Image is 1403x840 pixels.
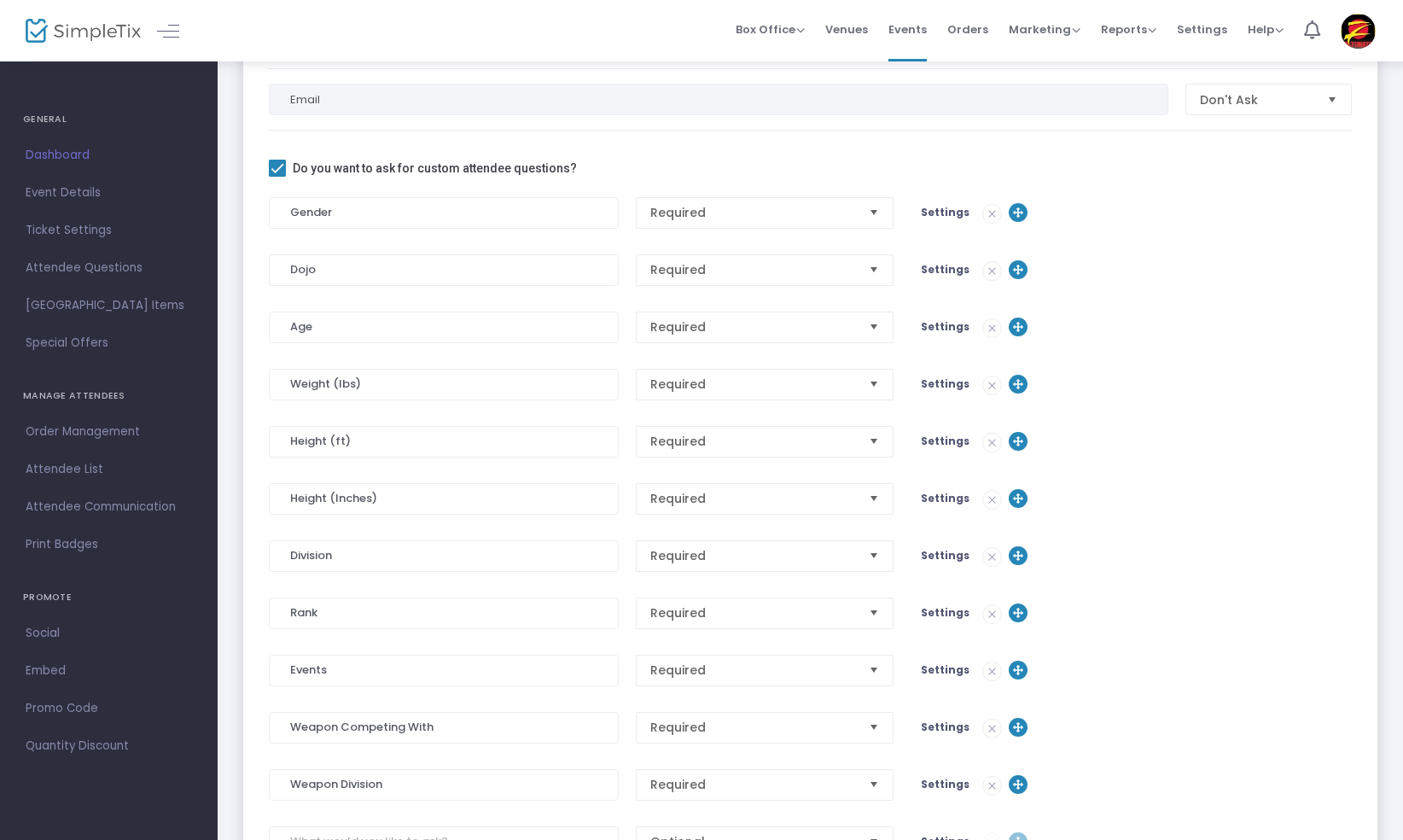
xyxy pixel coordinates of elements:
[269,769,619,801] input: What would you like to ask?
[1009,318,1028,336] img: expandArrows.svg
[26,295,192,317] span: [GEOGRAPHIC_DATA] Items
[269,369,619,400] input: What would you like to ask?
[983,434,1001,452] img: cross.png
[921,605,969,620] span: Settings
[1009,432,1028,451] img: expandArrows.svg
[1200,91,1313,108] span: Don't Ask
[1009,604,1028,622] img: expandArrows.svg
[26,219,192,242] span: Ticket Settings
[1101,21,1156,38] span: Reports
[1177,8,1227,51] span: Settings
[26,697,192,720] span: Promo Code
[23,102,195,137] h4: GENERAL
[1009,489,1028,508] img: expandArrows.svg
[862,598,886,628] button: Select
[862,198,886,228] button: Select
[921,319,969,334] span: Settings
[983,548,1001,566] img: cross.png
[921,376,969,391] span: Settings
[983,777,1001,795] img: cross.png
[1009,375,1028,394] img: expandArrows.svg
[983,720,1001,738] img: cross.png
[862,370,886,400] button: Select
[269,197,619,229] input: What would you like to ask?
[947,8,988,51] span: Orders
[26,421,192,443] span: Order Management
[26,144,192,166] span: Dashboard
[1009,661,1028,680] img: expandArrows.svg
[650,719,856,736] span: Required
[862,255,886,285] button: Select
[983,605,1001,623] img: cross.png
[1009,260,1028,279] img: expandArrows.svg
[269,312,619,343] input: What would you like to ask?
[269,426,619,458] input: What would you like to ask?
[23,379,195,413] h4: MANAGE ATTENDEES
[26,257,192,279] span: Attendee Questions
[269,655,619,686] input: What would you like to ask?
[26,332,192,354] span: Special Offers
[921,720,969,734] span: Settings
[269,712,619,744] input: What would you like to ask?
[650,662,856,679] span: Required
[983,662,1001,680] img: cross.png
[983,376,1001,394] img: cross.png
[862,770,886,800] button: Select
[650,547,856,564] span: Required
[26,458,192,481] span: Attendee List
[1009,203,1028,222] img: expandArrows.svg
[862,484,886,514] button: Select
[26,534,192,556] span: Print Badges
[862,427,886,457] button: Select
[921,205,969,219] span: Settings
[983,262,1001,280] img: cross.png
[650,604,856,621] span: Required
[921,491,969,505] span: Settings
[26,182,192,204] span: Event Details
[1009,21,1080,38] span: Marketing
[921,434,969,448] span: Settings
[650,376,856,393] span: Required
[269,483,619,515] input: What would you like to ask?
[921,262,969,277] span: Settings
[650,261,856,278] span: Required
[983,319,1001,337] img: cross.png
[650,776,856,793] span: Required
[921,662,969,677] span: Settings
[921,777,969,791] span: Settings
[983,205,1001,223] img: cross.png
[1248,21,1284,38] span: Help
[736,21,805,38] span: Box Office
[921,548,969,563] span: Settings
[1009,775,1028,794] img: expandArrows.svg
[269,598,619,629] input: What would you like to ask?
[269,254,619,286] input: What would you like to ask?
[862,656,886,685] button: Select
[825,8,868,51] span: Venues
[269,540,619,572] input: What would you like to ask?
[650,318,856,335] span: Required
[1320,85,1344,114] button: Select
[650,433,856,450] span: Required
[23,580,195,615] h4: PROMOTE
[26,660,192,682] span: Embed
[862,312,886,342] button: Select
[26,622,192,645] span: Social
[650,204,856,221] span: Required
[862,713,886,743] button: Select
[26,735,192,757] span: Quantity Discount
[26,496,192,518] span: Attendee Communication
[293,158,577,178] span: Do you want to ask for custom attendee questions?
[983,491,1001,509] img: cross.png
[1009,546,1028,565] img: expandArrows.svg
[862,541,886,571] button: Select
[650,490,856,507] span: Required
[888,8,927,51] span: Events
[1009,718,1028,737] img: expandArrows.svg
